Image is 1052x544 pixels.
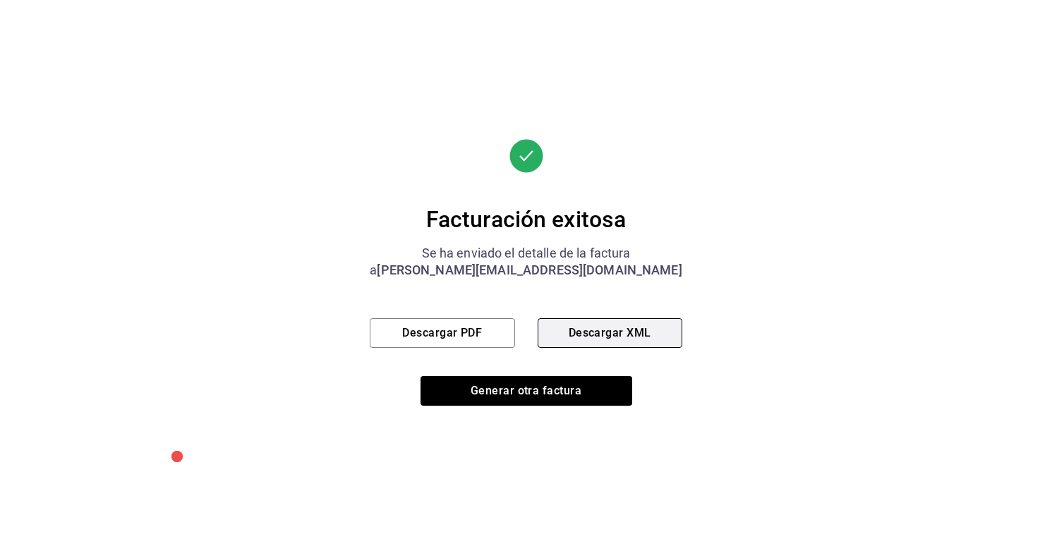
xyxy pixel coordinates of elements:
button: Generar otra factura [421,376,632,406]
div: Se ha enviado el detalle de la factura [370,245,682,262]
span: [PERSON_NAME][EMAIL_ADDRESS][DOMAIN_NAME] [377,262,682,277]
button: Descargar PDF [370,318,514,348]
div: a [370,262,682,279]
div: Facturación exitosa [370,205,682,234]
button: Descargar XML [538,318,682,348]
